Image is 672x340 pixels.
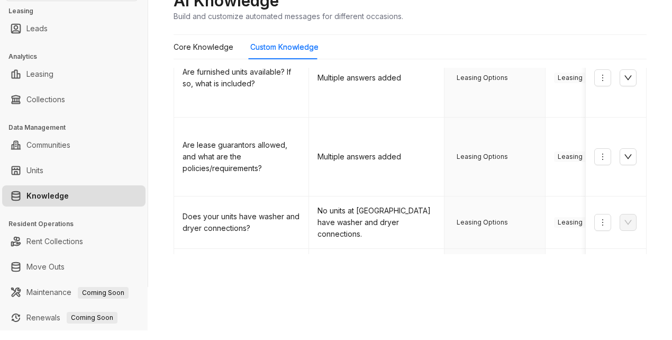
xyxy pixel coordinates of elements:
[554,151,586,162] span: Leasing
[2,256,146,278] li: Move Outs
[183,211,300,234] div: Does your units have washer and dryer connections?
[598,74,607,82] span: more
[174,11,403,22] div: Build and customize automated messages for different occasions.
[8,219,148,229] h3: Resident Operations
[174,41,233,53] div: Core Knowledge
[624,153,632,161] span: down
[598,153,607,161] span: more
[2,89,146,110] li: Collections
[2,185,146,207] li: Knowledge
[26,89,65,110] a: Collections
[624,74,632,82] span: down
[2,64,146,85] li: Leasing
[26,185,69,207] a: Knowledge
[2,135,146,156] li: Communities
[309,39,444,118] td: Multiple answers added
[67,312,117,324] span: Coming Soon
[2,282,146,303] li: Maintenance
[554,73,586,83] span: Leasing
[453,217,512,228] span: Leasing Options
[309,196,444,249] td: No units at [GEOGRAPHIC_DATA] have washer and dryer connections.
[8,6,148,16] h3: Leasing
[554,217,586,228] span: Leasing
[26,231,83,252] a: Rent Collections
[26,160,43,181] a: Units
[2,307,146,328] li: Renewals
[453,73,512,83] span: Leasing Options
[26,64,53,85] a: Leasing
[26,135,70,156] a: Communities
[250,41,319,53] div: Custom Knowledge
[2,231,146,252] li: Rent Collections
[598,218,607,227] span: more
[8,123,148,132] h3: Data Management
[183,139,300,174] div: Are lease guarantors allowed, and what are the policies/requirements?
[8,52,148,61] h3: Analytics
[2,160,146,181] li: Units
[183,66,300,90] div: Are furnished units available? If so, what is included?
[26,307,117,328] a: RenewalsComing Soon
[309,118,444,196] td: Multiple answers added
[26,18,48,39] a: Leads
[26,256,65,278] a: Move Outs
[78,287,129,299] span: Coming Soon
[453,151,512,162] span: Leasing Options
[2,18,146,39] li: Leads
